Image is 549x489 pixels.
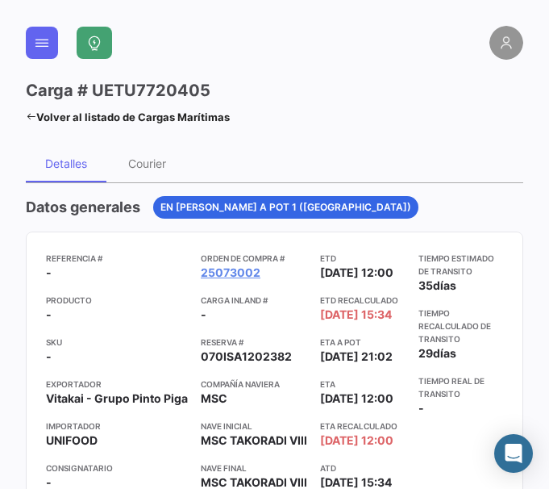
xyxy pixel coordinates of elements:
[418,252,504,278] app-card-info-title: Tiempo estimado de transito
[201,378,307,391] app-card-info-title: Compañía naviera
[201,265,260,281] a: 25073002
[418,346,433,360] span: 29
[320,265,393,281] span: [DATE] 12:00
[26,106,230,128] a: Volver al listado de Cargas Marítimas
[320,252,406,265] app-card-info-title: ETD
[433,278,456,292] span: días
[201,307,206,323] span: -
[320,336,406,349] app-card-info-title: ETA a POT
[46,349,52,365] span: -
[128,157,166,170] div: Courier
[201,336,307,349] app-card-info-title: Reserva #
[433,346,456,360] span: días
[489,26,523,60] img: placeholder-user.png
[46,462,188,474] app-card-info-title: Consignatario
[46,307,52,323] span: -
[201,433,307,449] span: MSC TAKORADI VIII
[26,196,140,219] h4: Datos generales
[201,349,292,365] span: 070ISA1202382
[320,420,406,433] app-card-info-title: ETA Recalculado
[418,307,504,345] app-card-info-title: Tiempo recalculado de transito
[26,79,210,102] h3: Carga # UETU7720405
[418,278,433,292] span: 35
[201,462,307,474] app-card-info-title: Nave final
[46,420,188,433] app-card-info-title: Importador
[46,433,98,449] span: UNIFOOD
[320,349,393,365] span: [DATE] 21:02
[201,294,307,307] app-card-info-title: Carga inland #
[46,252,188,265] app-card-info-title: Referencia #
[418,401,424,415] span: -
[320,462,406,474] app-card-info-title: ATD
[320,294,406,307] app-card-info-title: ETD Recalculado
[494,434,533,473] div: Abrir Intercom Messenger
[201,391,227,407] span: MSC
[46,336,188,349] app-card-info-title: SKU
[46,294,188,307] app-card-info-title: Producto
[46,391,188,407] span: Vitakai - Grupo Pinto Piga
[320,307,392,323] span: [DATE] 15:34
[46,265,52,281] span: -
[320,378,406,391] app-card-info-title: ETA
[320,433,393,449] span: [DATE] 12:00
[201,420,307,433] app-card-info-title: Nave inicial
[160,200,411,215] span: En [PERSON_NAME] a POT 1 ([GEOGRAPHIC_DATA])
[320,391,393,407] span: [DATE] 12:00
[45,157,87,170] div: Detalles
[418,374,504,400] app-card-info-title: Tiempo real de transito
[46,378,188,391] app-card-info-title: Exportador
[201,252,307,265] app-card-info-title: Orden de Compra #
